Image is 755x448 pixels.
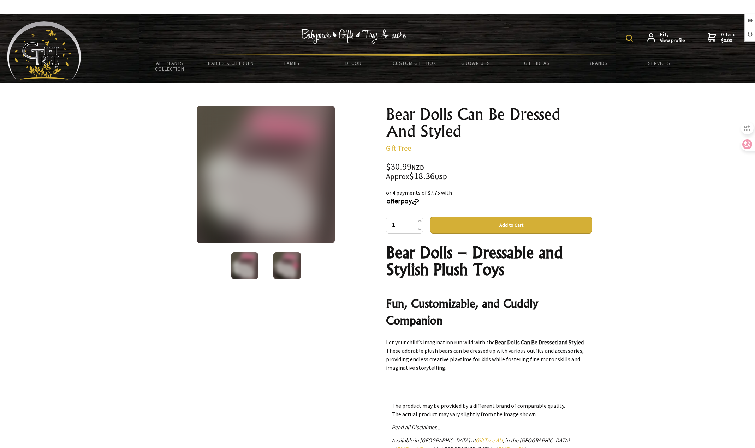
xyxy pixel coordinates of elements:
img: Bear Dolls Can Be Dressed And Styled [197,106,334,243]
img: Babyware - Gifts - Toys and more... [7,21,81,80]
span: NZD [411,163,424,171]
div: or 4 payments of $7.75 with [386,188,592,205]
span: 0 items [721,31,737,44]
a: 0 items$0.00 [708,31,737,44]
strong: Bear Dolls – Dressable and Stylish Plush Toys [386,243,563,279]
img: Afterpay [386,199,420,205]
a: Decor [323,56,384,71]
h1: Bear Dolls Can Be Dressed And Styled [386,106,592,140]
a: Grown Ups [445,56,506,71]
button: Add to Cart [430,217,592,234]
a: Family [262,56,323,71]
strong: Fun, Customizable, and Cuddly Companion [386,296,538,327]
a: Custom Gift Box [384,56,445,71]
strong: Bear Dolls Can Be Dressed and Styled [495,339,584,346]
p: The product may be provided by a different brand of comparable quality. The actual product may va... [392,401,587,418]
a: Gift Ideas [506,56,567,71]
a: Brands [567,56,629,71]
span: USD [435,173,447,181]
a: Babies & Children [200,56,261,71]
img: product search [626,35,633,42]
a: Hi L,View profile [647,31,685,44]
span: Hi L, [660,31,685,44]
small: Approx [386,172,409,181]
a: Read all Disclaimer... [392,424,440,431]
a: GiftTree AU [476,437,503,444]
a: Services [629,56,690,71]
a: All Plants Collection [139,56,200,76]
strong: View profile [660,37,685,44]
div: $30.99 $18.36 [386,162,592,181]
p: Let your child’s imagination run wild with the . These adorable plush bears can be dressed up wit... [386,338,592,372]
img: Babywear - Gifts - Toys & more [301,29,406,44]
img: Bear Dolls Can Be Dressed And Styled [231,252,258,279]
a: Gift Tree [386,144,411,152]
strong: $0.00 [721,37,737,44]
img: Bear Dolls Can Be Dressed And Styled [273,252,301,279]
